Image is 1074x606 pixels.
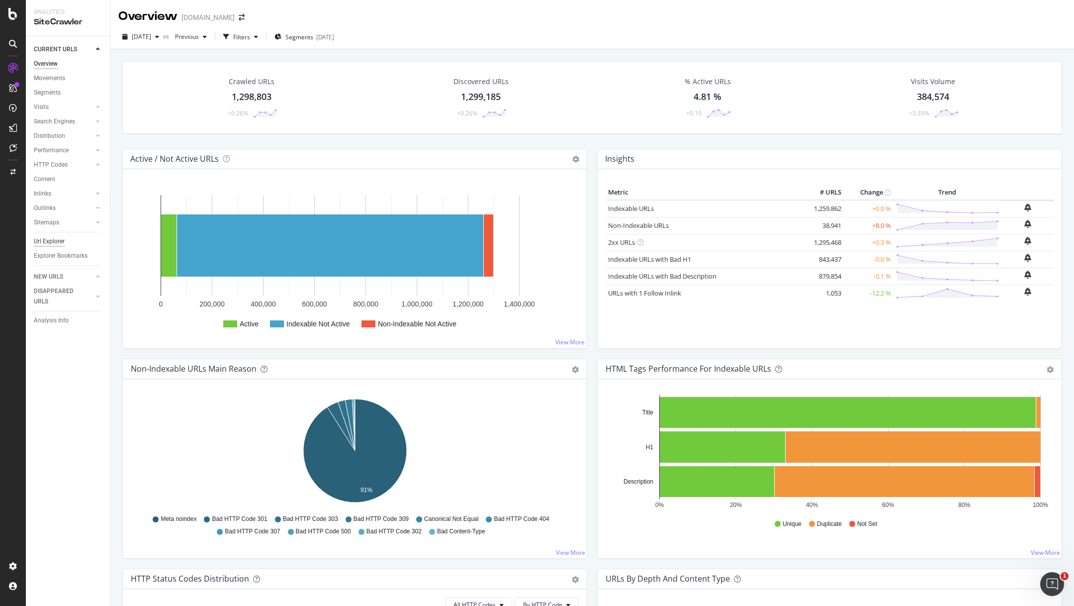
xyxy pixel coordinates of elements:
a: Non-Indexable URLs [608,221,669,230]
a: 2xx URLs [608,238,635,247]
div: bell-plus [1024,237,1031,245]
text: 60% [882,502,894,508]
div: 4.81 % [694,91,721,103]
div: DISAPPEARED URLS [34,286,84,307]
div: CURRENT URLS [34,44,77,55]
a: Performance [34,145,93,156]
text: 80% [958,502,970,508]
text: Active [240,320,259,328]
a: Analysis Info [34,315,103,326]
div: HTTP Status Codes Distribution [131,574,249,584]
span: Bad HTTP Code 303 [283,515,338,523]
td: 1,053 [804,285,844,302]
a: HTTP Codes [34,160,93,170]
text: Non-Indexable Not Active [378,320,456,328]
div: NEW URLS [34,272,63,282]
a: View More [555,338,585,346]
div: Filters [233,33,250,41]
div: A chart. [606,395,1054,510]
a: URLs with 1 Follow Inlink [608,289,681,298]
div: Analysis Info [34,315,69,326]
span: Not Set [857,520,877,528]
text: 400,000 [251,300,276,308]
td: 879,854 [804,268,844,285]
div: Performance [34,145,69,156]
td: 38,941 [804,217,844,234]
a: Movements [34,73,103,84]
a: Distribution [34,131,93,141]
div: bell-plus [1024,271,1031,279]
div: bell-plus [1024,220,1031,228]
iframe: Intercom live chat [1040,572,1064,596]
td: -0.1 % [844,268,894,285]
text: 1,000,000 [401,300,432,308]
a: CURRENT URLS [34,44,93,55]
td: -12.2 % [844,285,894,302]
td: 1,259,862 [804,200,844,217]
span: Duplicate [817,520,842,528]
button: Previous [171,29,211,45]
div: Explorer Bookmarks [34,251,88,261]
a: Content [34,174,103,185]
div: bell-plus [1024,254,1031,262]
a: Visits [34,102,93,112]
div: Inlinks [34,189,51,199]
a: Overview [34,59,103,69]
td: +0.0 % [844,200,894,217]
span: 2025 Sep. 26th [132,32,151,41]
text: 20% [730,502,742,508]
div: % Active URLs [685,77,731,87]
td: -0.0 % [844,251,894,268]
div: Outlinks [34,203,56,213]
div: +0.10 [686,109,702,117]
td: 843,437 [804,251,844,268]
button: Filters [219,29,262,45]
i: Options [572,156,579,163]
text: 40% [806,502,818,508]
div: A chart. [131,185,579,340]
text: Title [642,409,654,416]
div: Non-Indexable URLs Main Reason [131,364,257,374]
a: Explorer Bookmarks [34,251,103,261]
div: Url Explorer [34,236,65,247]
div: 1,299,185 [461,91,501,103]
text: Indexable Not Active [286,320,350,328]
div: arrow-right-arrow-left [239,14,245,21]
div: gear [1047,366,1054,373]
span: Bad HTTP Code 302 [366,527,422,536]
div: +3.59% [909,109,929,117]
text: 600,000 [302,300,327,308]
td: +8.0 % [844,217,894,234]
span: Bad HTTP Code 309 [354,515,409,523]
a: Outlinks [34,203,93,213]
span: vs [163,32,171,40]
div: Segments [34,88,61,98]
div: Discovered URLs [453,77,509,87]
div: Distribution [34,131,65,141]
a: Url Explorer [34,236,103,247]
span: Bad Content-Type [437,527,485,536]
a: DISAPPEARED URLS [34,286,93,307]
div: +0.26% [457,109,477,117]
span: Meta noindex [161,515,196,523]
a: Sitemaps [34,217,93,228]
h4: Insights [605,152,634,166]
div: Analytics [34,8,102,16]
th: Trend [894,185,1001,200]
a: View More [556,548,585,557]
div: gear [572,366,579,373]
div: A chart. [131,395,579,510]
h4: Active / Not Active URLs [130,152,219,166]
span: Unique [783,520,802,528]
button: Segments[DATE] [270,29,338,45]
div: [DOMAIN_NAME] [181,12,235,22]
a: Search Engines [34,116,93,127]
div: Content [34,174,55,185]
a: Inlinks [34,189,93,199]
a: View More [1031,548,1060,557]
text: 100% [1033,502,1048,508]
a: Segments [34,88,103,98]
text: 200,000 [199,300,225,308]
text: Description [624,478,653,485]
span: Bad HTTP Code 307 [225,527,280,536]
